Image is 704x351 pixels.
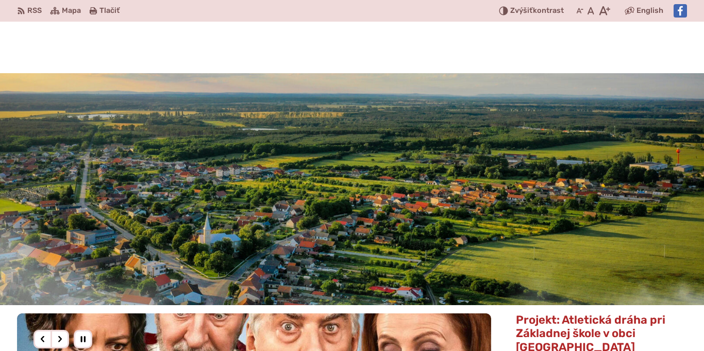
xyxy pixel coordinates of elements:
[636,5,663,17] span: English
[634,5,665,17] a: English
[33,330,52,348] div: Predošlý slajd
[510,6,533,15] span: Zvýšiť
[510,7,564,15] span: kontrast
[99,7,120,15] span: Tlačiť
[51,330,69,348] div: Nasledujúci slajd
[27,5,42,17] span: RSS
[74,330,92,348] div: Pozastaviť pohyb slajdera
[674,4,687,18] img: Prejsť na Facebook stránku
[62,5,81,17] span: Mapa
